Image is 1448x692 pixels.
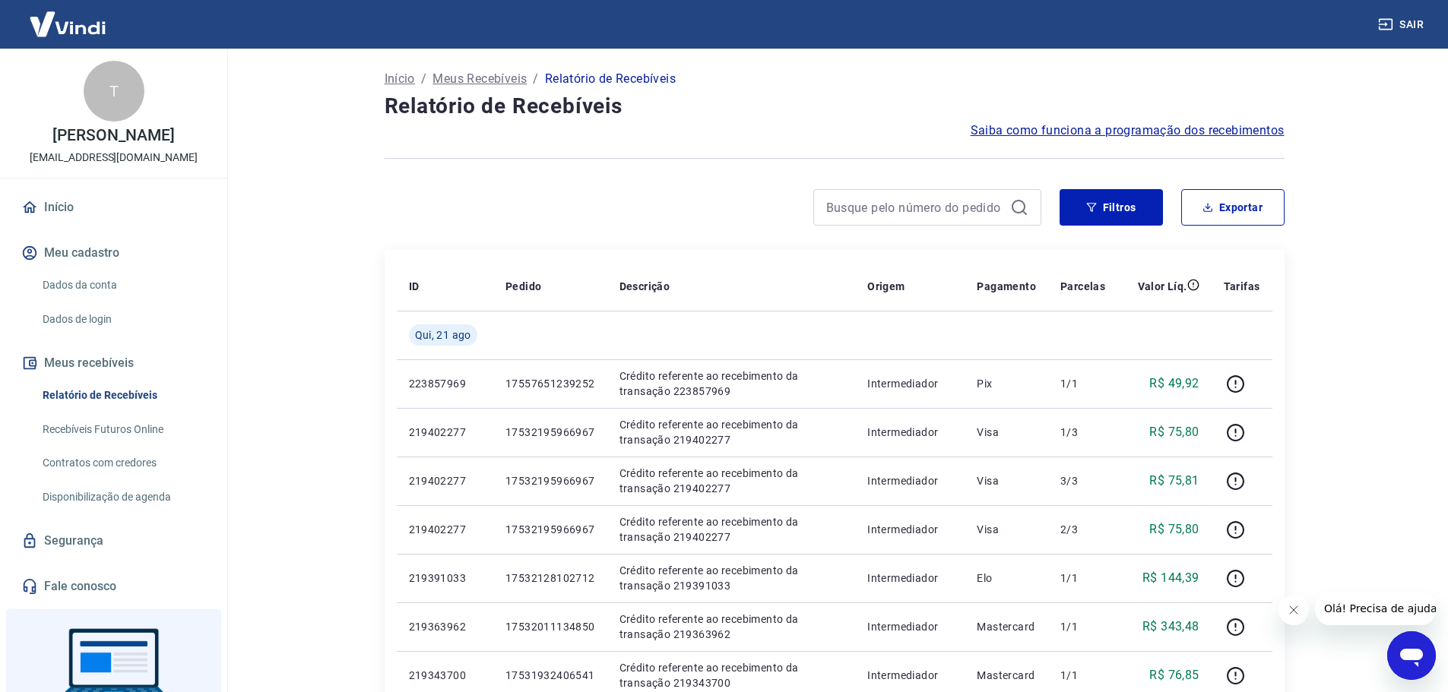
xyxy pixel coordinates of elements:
p: 1/3 [1060,425,1105,440]
span: Qui, 21 ago [415,327,471,343]
a: Dados de login [36,304,209,335]
input: Busque pelo número do pedido [826,196,1004,219]
p: 3/3 [1060,473,1105,488]
p: 1/1 [1060,376,1105,391]
a: Dados da conta [36,270,209,301]
p: 17532195966967 [505,425,595,440]
p: Visa [977,473,1036,488]
a: Início [18,191,209,224]
p: 17532128102712 [505,570,595,586]
p: 219402277 [409,522,481,537]
img: Vindi [18,1,117,47]
p: Crédito referente ao recebimento da transação 219343700 [619,660,844,690]
p: 2/3 [1060,522,1105,537]
p: Intermediador [867,570,952,586]
h4: Relatório de Recebíveis [385,91,1285,122]
p: Pedido [505,279,541,294]
p: Pix [977,376,1036,391]
a: Saiba como funciona a programação dos recebimentos [971,122,1285,140]
a: Contratos com credores [36,447,209,479]
a: Meus Recebíveis [432,70,527,88]
button: Filtros [1060,189,1163,226]
p: R$ 75,80 [1149,423,1199,441]
p: 219363962 [409,619,481,634]
p: Intermediador [867,522,952,537]
p: Intermediador [867,425,952,440]
p: Mastercard [977,668,1036,683]
p: 219391033 [409,570,481,586]
button: Meu cadastro [18,236,209,270]
p: R$ 144,39 [1142,569,1199,587]
p: 17532011134850 [505,619,595,634]
p: 17532195966967 [505,522,595,537]
p: 17532195966967 [505,473,595,488]
p: Crédito referente ao recebimento da transação 219402277 [619,417,844,447]
p: Elo [977,570,1036,586]
a: Disponibilização de agenda [36,482,209,513]
p: Crédito referente ao recebimento da transação 219363962 [619,611,844,642]
button: Sair [1375,11,1430,39]
a: Fale conosco [18,570,209,603]
p: 219402277 [409,425,481,440]
p: Intermediador [867,619,952,634]
p: R$ 75,81 [1149,472,1199,490]
p: / [421,70,426,88]
p: Visa [977,425,1036,440]
p: 1/1 [1060,619,1105,634]
a: Segurança [18,524,209,558]
p: Intermediador [867,473,952,488]
p: ID [409,279,420,294]
p: Tarifas [1224,279,1260,294]
p: R$ 49,92 [1149,374,1199,393]
p: 1/1 [1060,570,1105,586]
p: Crédito referente ao recebimento da transação 219402277 [619,514,844,545]
a: Recebíveis Futuros Online [36,414,209,445]
iframe: Fechar mensagem [1278,595,1309,625]
p: Crédito referente ao recebimento da transação 219391033 [619,563,844,593]
div: T [84,61,144,122]
p: R$ 343,48 [1142,618,1199,636]
p: [PERSON_NAME] [52,128,174,144]
p: [EMAIL_ADDRESS][DOMAIN_NAME] [30,150,198,166]
iframe: Mensagem da empresa [1315,592,1436,625]
p: Valor Líq. [1138,279,1187,294]
p: Mastercard [977,619,1036,634]
p: Crédito referente ao recebimento da transação 223857969 [619,368,844,399]
span: Olá! Precisa de ajuda? [9,11,128,23]
a: Início [385,70,415,88]
p: Pagamento [977,279,1036,294]
p: R$ 76,85 [1149,666,1199,684]
p: 219402277 [409,473,481,488]
p: R$ 75,80 [1149,520,1199,539]
p: 1/1 [1060,668,1105,683]
p: 223857969 [409,376,481,391]
p: 219343700 [409,668,481,683]
p: 17557651239252 [505,376,595,391]
p: Parcelas [1060,279,1105,294]
p: / [533,70,538,88]
button: Meus recebíveis [18,346,209,380]
button: Exportar [1181,189,1285,226]
a: Relatório de Recebíveis [36,380,209,411]
iframe: Botão para abrir a janela de mensagens [1387,631,1436,680]
p: Visa [977,522,1036,537]
p: Relatório de Recebíveis [545,70,676,88]
p: Descrição [619,279,670,294]
p: Origem [867,279,905,294]
p: Intermediador [867,376,952,391]
p: 17531932406541 [505,668,595,683]
p: Intermediador [867,668,952,683]
p: Crédito referente ao recebimento da transação 219402277 [619,466,844,496]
